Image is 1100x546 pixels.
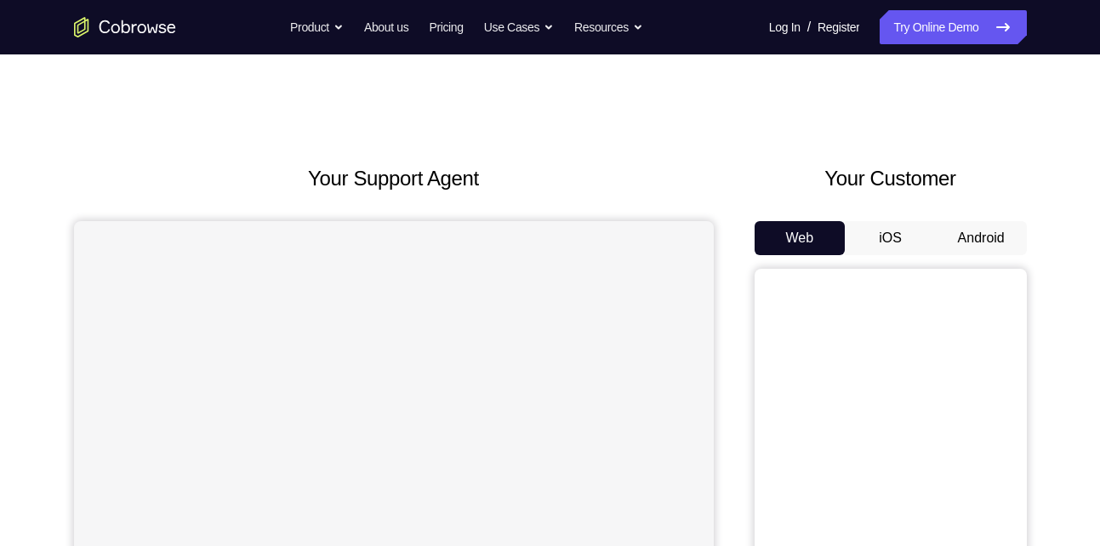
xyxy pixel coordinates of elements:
[818,10,859,44] a: Register
[290,10,344,44] button: Product
[807,17,811,37] span: /
[364,10,408,44] a: About us
[74,17,176,37] a: Go to the home page
[429,10,463,44] a: Pricing
[936,221,1027,255] button: Android
[755,163,1027,194] h2: Your Customer
[574,10,643,44] button: Resources
[484,10,554,44] button: Use Cases
[880,10,1026,44] a: Try Online Demo
[755,221,846,255] button: Web
[74,163,714,194] h2: Your Support Agent
[769,10,801,44] a: Log In
[845,221,936,255] button: iOS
